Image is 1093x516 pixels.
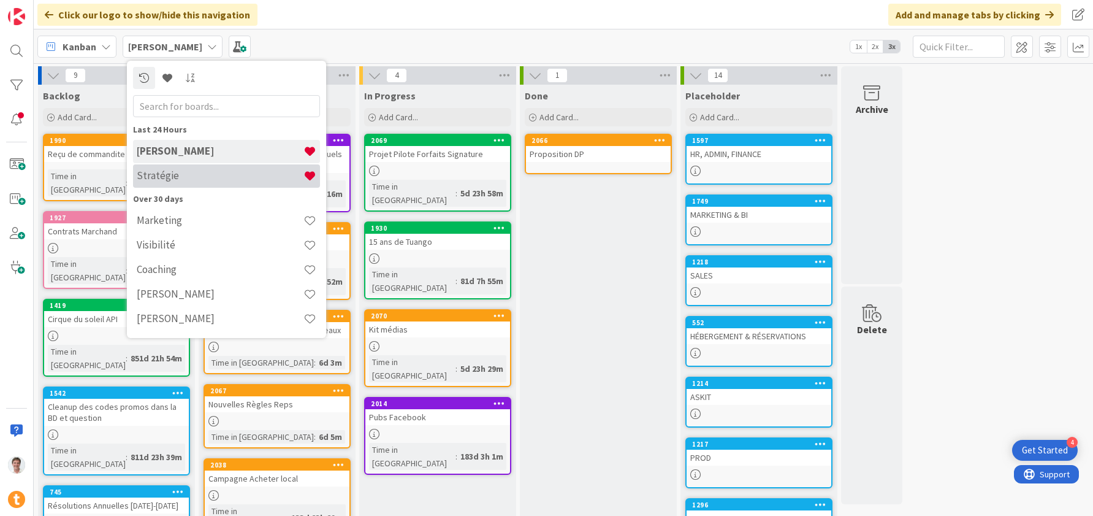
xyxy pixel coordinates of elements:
div: 2069 [365,135,510,146]
div: 1542Cleanup des codes promos dans la BD et question [44,388,189,426]
div: 5d 23h 29m [457,362,506,375]
span: : [126,450,128,464]
div: Time in [GEOGRAPHIC_DATA] [369,443,455,470]
div: Contrats Marchand [44,223,189,239]
div: 1749MARKETING & BI [687,196,831,223]
div: 1214ASKIT [687,378,831,405]
div: 1218 [687,256,831,268]
input: Quick Filter... [913,36,1005,58]
a: 2067Nouvelles Règles RepsTime in [GEOGRAPHIC_DATA]:6d 5m [204,384,351,449]
div: 4 [1067,437,1078,448]
div: PROD [687,450,831,466]
div: Click our logo to show/hide this navigation [37,4,257,26]
div: 15 ans de Tuango [365,234,510,250]
div: 1990 [44,135,189,146]
a: 1542Cleanup des codes promos dans la BD et questionTime in [GEOGRAPHIC_DATA]:811d 23h 39m [43,387,190,476]
div: 1597 [692,136,831,145]
span: Add Card... [539,112,579,123]
img: Visit kanbanzone.com [8,8,25,25]
div: 1597HR, ADMIN, FINANCE [687,135,831,162]
img: avatar [8,491,25,508]
input: Search for boards... [133,95,320,117]
a: 552HÉBERGEMENT & RÉSERVATIONS [685,316,832,367]
div: Reçu de commandite d'OES [44,146,189,162]
span: : [126,176,128,190]
div: 5d 23h 58m [457,187,506,200]
div: Time in [GEOGRAPHIC_DATA] [369,180,455,207]
div: Pubs Facebook [365,409,510,425]
div: 1296 [687,499,831,510]
div: SALES [687,268,831,283]
a: 1597HR, ADMIN, FINANCE [685,134,832,185]
div: 2014Pubs Facebook [365,398,510,425]
div: Time in [GEOGRAPHIC_DATA] [48,169,126,196]
span: : [455,450,457,463]
img: JG [8,456,25,474]
div: Nouvelles Règles Reps [205,396,349,412]
div: 1542 [44,388,189,399]
div: 1597 [687,135,831,146]
a: 1990Reçu de commandite d'OESTime in [GEOGRAPHIC_DATA]:220d 21h 42m [43,134,190,201]
div: 2014 [371,399,510,408]
div: 1749 [687,196,831,207]
div: 2069 [371,136,510,145]
span: Placeholder [685,90,740,102]
div: 2070 [365,310,510,322]
div: Projet Pilote Forfaits Signature [365,146,510,162]
div: 2070Kit médias [365,310,510,337]
b: [PERSON_NAME] [128,40,202,53]
span: Support [26,2,56,17]
div: 552 [687,317,831,328]
div: 552HÉBERGEMENT & RÉSERVATIONS [687,317,831,344]
div: Time in [GEOGRAPHIC_DATA] [208,430,314,444]
a: 193015 ans de TuangoTime in [GEOGRAPHIC_DATA]:81d 7h 55m [364,221,511,299]
div: 1419 [44,300,189,311]
div: ASKIT [687,389,831,405]
h4: Marketing [137,214,303,226]
div: Cirque du soleil API [44,311,189,327]
div: 1930 [365,223,510,234]
div: Open Get Started checklist, remaining modules: 4 [1012,440,1078,461]
h4: [PERSON_NAME] [137,312,303,325]
h4: Stratégie [137,169,303,182]
div: Last 24 Hours [133,123,320,136]
div: Cleanup des codes promos dans la BD et question [44,399,189,426]
a: 2069Projet Pilote Forfaits SignatureTime in [GEOGRAPHIC_DATA]:5d 23h 58m [364,134,511,212]
span: Done [525,90,548,102]
div: 6d 3m [316,356,345,369]
h4: [PERSON_NAME] [137,288,303,300]
a: 1419Cirque du soleil APITime in [GEOGRAPHIC_DATA]:851d 21h 54m [43,299,190,377]
span: Backlog [43,90,80,102]
div: Time in [GEOGRAPHIC_DATA] [208,356,314,369]
div: Résolutions Annuelles [DATE]-[DATE] [44,498,189,514]
div: Time in [GEOGRAPHIC_DATA] [369,355,455,382]
span: 3x [883,40,900,53]
div: 2038 [205,460,349,471]
div: Time in [GEOGRAPHIC_DATA] [48,257,126,284]
span: : [314,356,316,369]
a: 2068Campagne carte et forfaits cadeauxTime in [GEOGRAPHIC_DATA]:6d 3m [204,310,351,374]
div: 1542 [50,389,189,398]
div: 1296 [692,501,831,509]
div: 2067 [205,385,349,396]
div: 2066Proposition DP [526,135,671,162]
span: : [126,352,128,365]
div: 1214 [692,379,831,388]
div: 1217 [692,440,831,449]
span: Kanban [63,39,96,54]
div: Over 30 days [133,193,320,206]
div: 1419 [50,301,189,310]
div: 1927 [50,214,189,222]
div: 2066 [526,135,671,146]
div: 552 [692,318,831,327]
div: 2038Campagne Acheter local [205,460,349,487]
div: 1930 [371,224,510,233]
div: 1749 [692,197,831,206]
div: 1218SALES [687,256,831,283]
a: 1218SALES [685,255,832,306]
h4: Visibilité [137,239,303,251]
a: 1927Contrats MarchandTime in [GEOGRAPHIC_DATA]:249d 23h 37m [43,211,190,289]
div: Add and manage tabs by clicking [888,4,1061,26]
h4: [PERSON_NAME] [137,145,303,157]
a: 1749MARKETING & BI [685,194,832,245]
